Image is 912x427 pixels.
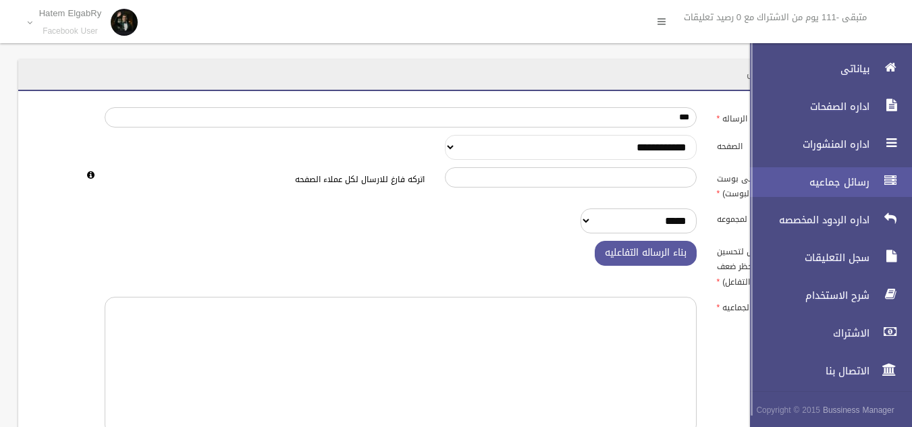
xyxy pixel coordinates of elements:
strong: Bussiness Manager [823,403,894,418]
label: ارسل للمتفاعلين على بوست محدد(رابط البوست) [707,167,843,201]
span: اداره المنشورات [739,138,874,151]
span: سجل التعليقات [739,251,874,264]
a: سجل التعليقات [739,243,912,273]
label: رساله تفاعليه (افضل لتحسين جوده الصفحه وتجنب حظر ضعف التفاعل) [707,241,843,289]
header: رسائل جماعيه / ارسال [730,61,851,87]
span: رسائل جماعيه [739,175,874,189]
label: الصفحه [707,135,843,154]
span: اداره الصفحات [739,100,874,113]
a: اداره المنشورات [739,130,912,159]
span: الاتصال بنا [739,364,874,378]
a: الاشتراك [739,318,912,348]
span: Copyright © 2015 [756,403,820,418]
label: اسم الرساله [707,107,843,126]
a: اداره الردود المخصصه [739,205,912,235]
span: الاشتراك [739,326,874,340]
label: نص الرساله الجماعيه [707,297,843,316]
button: بناء الرساله التفاعليه [595,241,697,266]
a: اداره الصفحات [739,92,912,121]
label: ارساله لمجموعه [707,208,843,227]
h6: اتركه فارغ للارسال لكل عملاء الصفحه [105,175,425,184]
a: بياناتى [739,54,912,84]
span: بياناتى [739,62,874,76]
a: رسائل جماعيه [739,167,912,197]
a: شرح الاستخدام [739,281,912,310]
span: اداره الردود المخصصه [739,213,874,227]
small: Facebook User [39,26,102,36]
p: Hatem ElgabRy [39,8,102,18]
span: شرح الاستخدام [739,289,874,302]
a: الاتصال بنا [739,356,912,386]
